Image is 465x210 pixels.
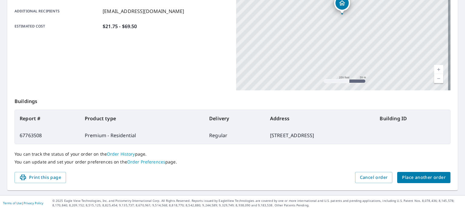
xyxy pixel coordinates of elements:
[15,8,100,15] p: Additional recipients
[3,201,22,205] a: Terms of Use
[107,151,135,157] a: Order History
[265,110,375,127] th: Address
[80,127,204,144] td: Premium - Residential
[355,172,393,183] button: Cancel order
[265,127,375,144] td: [STREET_ADDRESS]
[434,74,443,83] a: Current Level 17, Zoom Out
[360,174,388,181] span: Cancel order
[15,151,450,157] p: You can track the status of your order on the page.
[103,23,137,30] p: $21.75 - $69.50
[15,23,100,30] p: Estimated cost
[15,172,66,183] button: Print this page
[127,159,165,165] a: Order Preferences
[15,110,80,127] th: Report #
[19,174,61,181] span: Print this page
[15,159,450,165] p: You can update and set your order preferences on the page.
[52,199,462,208] p: © 2025 Eagle View Technologies, Inc. and Pictometry International Corp. All Rights Reserved. Repo...
[375,110,450,127] th: Building ID
[80,110,204,127] th: Product type
[204,127,265,144] td: Regular
[15,127,80,144] td: 67763508
[434,65,443,74] a: Current Level 17, Zoom In
[397,172,450,183] button: Place another order
[103,8,184,15] p: [EMAIL_ADDRESS][DOMAIN_NAME]
[24,201,43,205] a: Privacy Policy
[204,110,265,127] th: Delivery
[402,174,446,181] span: Place another order
[3,201,43,205] p: |
[15,90,450,110] p: Buildings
